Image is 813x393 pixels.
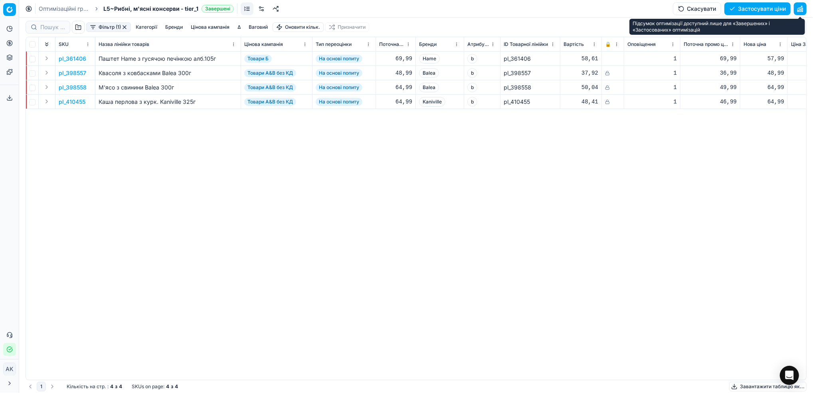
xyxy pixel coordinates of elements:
[99,55,237,63] div: Паштет Hame з гусячою печінкою алб.105г
[115,383,117,390] strong: з
[744,55,784,63] div: 57,99
[67,383,122,390] div: :
[202,5,234,13] span: Завершені
[564,55,598,63] div: 58,61
[419,97,445,107] span: Kaniville
[175,383,178,390] strong: 4
[744,83,784,91] div: 64,99
[103,5,234,13] span: L5~Рибні, м'ясні консерви - tier_1Завершені
[42,54,51,63] button: Expand
[629,19,805,35] div: Підсумок оптимізації доступний лише для «Завершених» і «Застосованих» оптимізацій
[244,69,296,77] span: Товари А&B без КД
[132,383,164,390] span: SKUs on page :
[684,41,729,48] span: Поточна промо ціна
[39,5,234,13] nav: breadcrumb
[244,98,296,106] span: Товари А&B без КД
[627,55,677,63] div: 1
[42,82,51,92] button: Expand
[627,69,677,77] div: 1
[244,41,283,48] span: Цінова кампанія
[99,98,237,106] div: Каша перлова з курк. Kaniville 325г
[37,382,46,391] button: 1
[86,22,131,32] button: Фільтр (1)
[504,83,557,91] div: pl_398558
[188,22,233,32] button: Цінова кампанія
[684,98,737,106] div: 46,99
[59,41,69,48] span: SKU
[419,41,437,48] span: Бренди
[67,383,106,390] span: Кількість на стр.
[780,366,799,385] div: Open Intercom Messenger
[379,83,412,91] div: 64,99
[379,98,412,106] div: 64,99
[42,97,51,106] button: Expand
[40,23,65,31] input: Пошук по SKU або назві
[467,83,477,92] span: b
[99,41,149,48] span: Назва лінійки товарів
[42,68,51,77] button: Expand
[684,55,737,63] div: 69,99
[379,69,412,77] div: 48,99
[379,55,412,63] div: 69,99
[59,69,86,77] button: pl_398557
[467,68,477,78] span: b
[245,22,271,32] button: Ваговий
[166,383,169,390] strong: 4
[42,40,51,49] button: Expand all
[729,382,807,391] button: Завантажити таблицю як...
[316,98,362,106] span: На основі попиту
[467,41,489,48] span: Атрибут товару
[744,69,784,77] div: 48,99
[627,98,677,106] div: 1
[504,69,557,77] div: pl_398557
[504,41,548,48] span: ID Товарної лінійки
[467,54,477,64] span: b
[26,382,35,391] button: Go to previous page
[673,2,721,15] button: Скасувати
[605,41,611,48] span: 🔒
[59,55,86,63] button: pl_361406
[316,41,352,48] span: Тип переоцінки
[39,5,90,13] a: Оптимізаційні групи
[133,22,160,32] button: Категорії
[171,383,173,390] strong: з
[467,97,477,107] span: b
[110,383,113,390] strong: 4
[379,41,404,48] span: Поточна ціна
[99,69,237,77] div: Квасоля з ковбасками Balea 300г
[59,98,85,106] button: pl_410455
[47,382,57,391] button: Go to next page
[684,69,737,77] div: 36,99
[564,98,598,106] div: 48,41
[316,83,362,91] span: На основі попиту
[3,363,16,375] button: AK
[504,55,557,63] div: pl_361406
[744,98,784,106] div: 64,99
[103,5,198,13] span: L5~Рибні, м'ясні консерви - tier_1
[744,41,766,48] span: Нова ціна
[273,22,324,32] button: Оновити кільк.
[419,54,440,64] span: Hame
[627,41,656,48] span: Оповіщення
[119,383,122,390] strong: 4
[724,2,791,15] button: Застосувати ціни
[59,83,87,91] button: pl_398558
[316,55,362,63] span: На основі попиту
[244,83,296,91] span: Товари А&B без КД
[325,22,369,32] button: Призначити
[419,83,439,92] span: Balea
[316,69,362,77] span: На основі попиту
[244,55,272,63] span: Товари Б
[99,83,237,91] div: М'ясо з свинини Balea 300г
[234,22,244,32] button: Δ
[564,83,598,91] div: 50,04
[4,363,16,375] span: AK
[627,83,677,91] div: 1
[564,69,598,77] div: 37,92
[162,22,186,32] button: Бренди
[684,83,737,91] div: 49,99
[504,98,557,106] div: pl_410455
